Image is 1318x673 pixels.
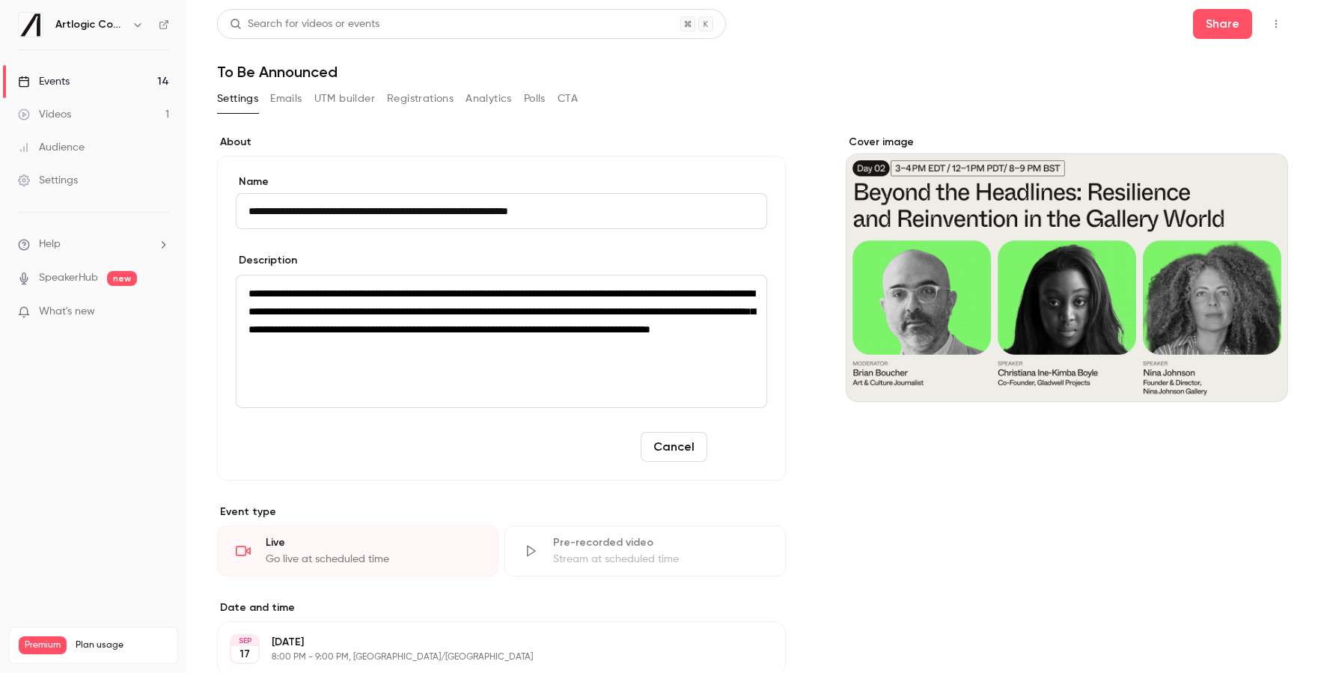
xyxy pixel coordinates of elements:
section: Cover image [846,135,1288,402]
span: new [107,271,137,286]
p: [DATE] [272,635,707,650]
span: Premium [19,636,67,654]
button: CTA [558,87,578,111]
div: LiveGo live at scheduled time [217,526,498,576]
div: SEP [231,636,258,646]
div: Settings [18,173,78,188]
span: Plan usage [76,639,168,651]
label: About [217,135,786,150]
div: Pre-recorded videoStream at scheduled time [504,526,786,576]
iframe: Noticeable Trigger [151,305,169,319]
button: Settings [217,87,258,111]
label: Cover image [846,135,1288,150]
label: Name [236,174,767,189]
span: What's new [39,304,95,320]
label: Description [236,253,297,268]
button: Share [1193,9,1252,39]
div: Audience [18,140,85,155]
div: Go live at scheduled time [266,552,480,567]
button: UTM builder [314,87,375,111]
button: Analytics [466,87,512,111]
button: Emails [270,87,302,111]
p: 8:00 PM - 9:00 PM, [GEOGRAPHIC_DATA]/[GEOGRAPHIC_DATA] [272,651,707,663]
div: editor [237,275,766,407]
li: help-dropdown-opener [18,237,169,252]
a: SpeakerHub [39,270,98,286]
div: Pre-recorded video [553,535,767,550]
p: Event type [217,505,786,520]
div: Events [18,74,70,89]
div: Stream at scheduled time [553,552,767,567]
p: 17 [240,647,250,662]
div: Live [266,535,480,550]
h1: To Be Announced [217,63,1288,81]
div: Videos [18,107,71,122]
button: Registrations [387,87,454,111]
button: Save [713,432,767,462]
img: Artlogic Connect 2025 [19,13,43,37]
h6: Artlogic Connect 2025 [55,17,126,32]
button: Polls [524,87,546,111]
label: Date and time [217,600,786,615]
div: Search for videos or events [230,16,379,32]
button: Cancel [641,432,707,462]
span: Help [39,237,61,252]
section: description [236,275,767,408]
